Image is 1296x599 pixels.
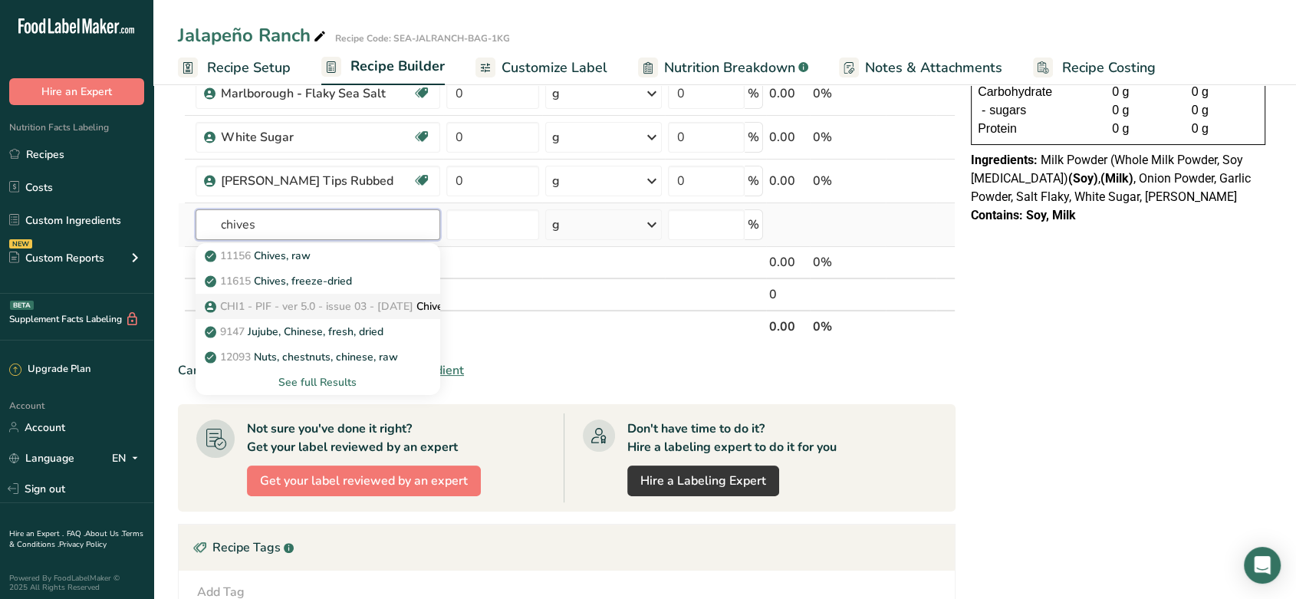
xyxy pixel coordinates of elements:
span: Milk Powder (Whole Milk Powder, Soy [MEDICAL_DATA]) , , Onion Powder, Garlic Powder, Salt Flaky, ... [971,153,1251,204]
div: Open Intercom Messenger [1244,547,1281,584]
span: Customize Label [502,58,607,78]
div: 0.00 [769,253,807,272]
span: 12093 [220,350,251,364]
a: 9147Jujube, Chinese, fresh, dried [196,319,440,344]
span: Recipe Costing [1062,58,1156,78]
a: Recipe Builder [321,49,445,86]
a: CHI1 - PIF - ver 5.0 - issue 03 - [DATE]Chives [196,294,440,319]
div: 0.00 [769,128,807,146]
span: Nutrition Breakdown [664,58,795,78]
b: (Milk) [1100,171,1133,186]
p: Chives [208,298,449,314]
div: 0 g [1112,120,1179,138]
span: Get your label reviewed by an expert [260,472,468,490]
div: Marlborough - Flaky Sea Salt [221,84,413,103]
div: Recipe Tags [179,525,955,571]
div: 0 g [1112,101,1179,120]
a: Hire an Expert . [9,528,64,539]
a: 12093Nuts, chestnuts, chinese, raw [196,344,440,370]
a: Hire a Labeling Expert [627,466,779,496]
span: Recipe Builder [350,56,445,77]
div: 0 g [1192,83,1259,101]
th: 0% [810,310,886,342]
div: See full Results [196,370,440,395]
span: CHI1 - PIF - ver 5.0 - issue 03 - [DATE] [220,299,413,314]
div: Jalapeño Ranch [178,21,329,49]
div: 0% [813,128,883,146]
span: Notes & Attachments [865,58,1002,78]
p: Chives, freeze-dried [208,273,352,289]
span: 9147 [220,324,245,339]
div: 0 g [1112,83,1179,101]
div: 0.00 [769,172,807,190]
div: White Sugar [221,128,413,146]
div: Don't have time to do it? Hire a labeling expert to do it for you [627,420,837,456]
span: 11615 [220,274,251,288]
a: Recipe Setup [178,51,291,85]
a: Nutrition Breakdown [638,51,808,85]
div: Upgrade Plan [9,362,90,377]
div: EN [112,449,144,467]
span: Protein [978,120,1017,138]
b: (Soy) [1068,171,1098,186]
button: Get your label reviewed by an expert [247,466,481,496]
div: See full Results [208,374,428,390]
span: sugars [989,101,1026,120]
div: 0% [813,172,883,190]
a: Privacy Policy [59,539,107,550]
button: Hire an Expert [9,78,144,105]
input: Add Ingredient [196,209,440,240]
div: 0 g [1192,120,1259,138]
a: About Us . [85,528,122,539]
a: 11156Chives, raw [196,243,440,268]
div: 0% [813,84,883,103]
div: 0% [813,253,883,272]
a: 11615Chives, freeze-dried [196,268,440,294]
div: Powered By FoodLabelMaker © 2025 All Rights Reserved [9,574,144,592]
a: Language [9,445,74,472]
span: 11156 [220,248,251,263]
div: NEW [9,239,32,248]
a: Recipe Costing [1033,51,1156,85]
div: g [552,172,560,190]
div: Custom Reports [9,250,104,266]
div: g [552,84,560,103]
a: Notes & Attachments [839,51,1002,85]
p: Jujube, Chinese, fresh, dried [208,324,383,340]
th: 0.00 [766,310,810,342]
div: 0 g [1192,101,1259,120]
div: BETA [10,301,34,310]
div: Can't find your ingredient? [178,361,956,380]
div: Recipe Code: SEA-JALRANCH-BAG-1KG [335,31,510,45]
a: Customize Label [475,51,607,85]
div: 0 [769,285,807,304]
span: Ingredients: [971,153,1038,167]
div: [PERSON_NAME] Tips Rubbed [221,172,413,190]
a: Terms & Conditions . [9,528,143,550]
div: g [552,128,560,146]
a: FAQ . [67,528,85,539]
th: Net Totals [192,310,767,342]
div: g [552,216,560,234]
div: - [978,101,989,120]
span: Recipe Setup [207,58,291,78]
div: Not sure you've done it right? Get your label reviewed by an expert [247,420,458,456]
span: Carbohydrate [978,83,1052,101]
div: Contains: Soy, Milk [971,206,1265,225]
p: Chives, raw [208,248,311,264]
div: 0.00 [769,84,807,103]
p: Nuts, chestnuts, chinese, raw [208,349,398,365]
